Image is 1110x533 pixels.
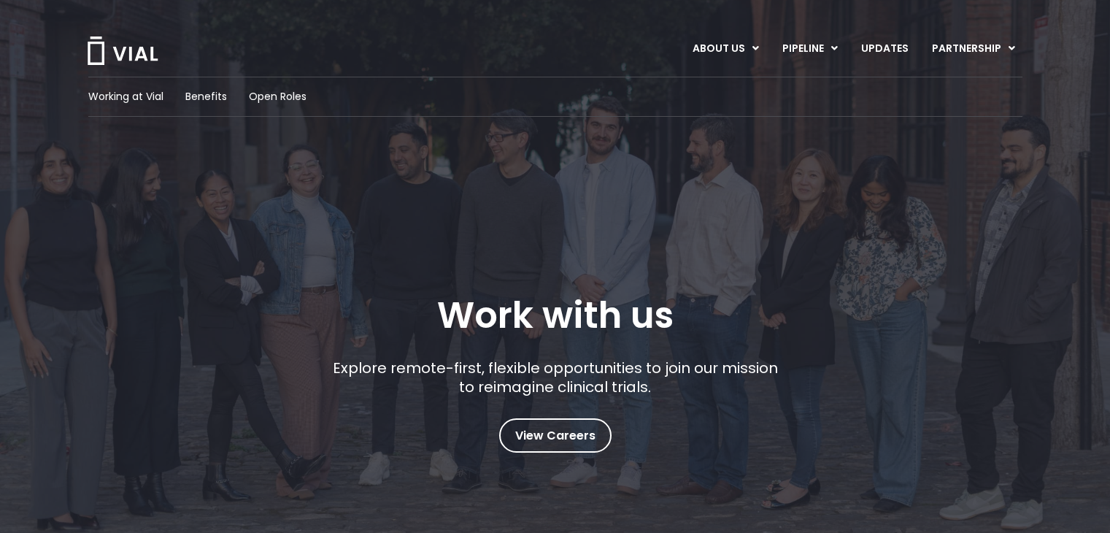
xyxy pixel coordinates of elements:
img: Vial Logo [86,37,159,65]
a: PARTNERSHIPMenu Toggle [920,37,1027,61]
a: View Careers [499,418,612,453]
span: View Careers [515,426,596,445]
a: Benefits [185,89,227,104]
a: UPDATES [849,37,920,61]
a: Working at Vial [88,89,163,104]
a: ABOUT USMenu Toggle [681,37,770,61]
a: PIPELINEMenu Toggle [771,37,849,61]
h1: Work with us [437,294,674,337]
p: Explore remote-first, flexible opportunities to join our mission to reimagine clinical trials. [327,358,783,396]
a: Open Roles [249,89,307,104]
